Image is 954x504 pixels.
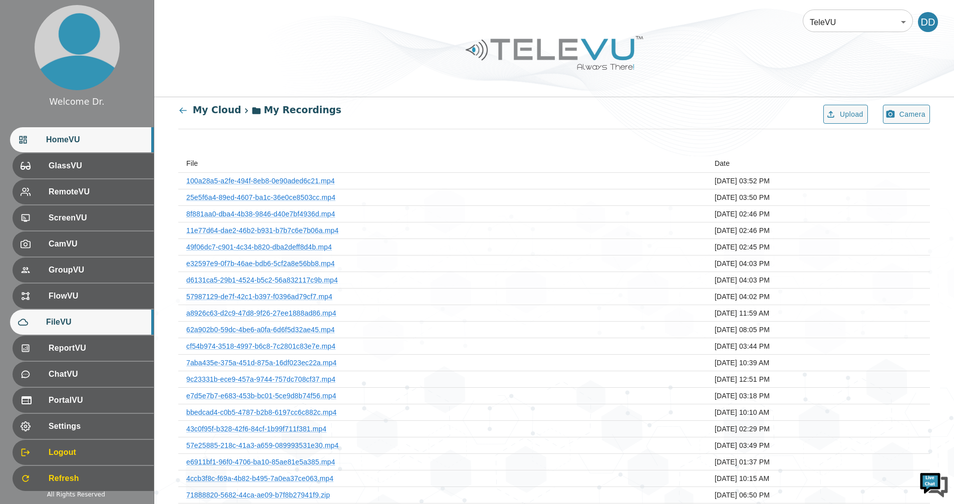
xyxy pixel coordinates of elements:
img: Chat Widget [919,469,949,499]
td: [DATE] 10:15 AM [707,470,930,487]
a: 25e5f6a4-89ed-4607-ba1c-36e0ce8503cc.mp4 [186,193,336,201]
div: ReportVU [13,336,154,361]
div: HomeVU [10,127,154,152]
span: GroupVU [49,264,146,276]
span: ScreenVU [49,212,146,224]
span: My Recordings [264,105,342,115]
td: [DATE] 03:49 PM [707,437,930,454]
a: 100a28a5-a2fe-494f-8eb8-0e90aded6c21.mp4 [186,177,335,185]
a: 7aba435e-375a-451d-875a-16df023ec22a.mp4 [186,359,337,367]
td: [DATE] 03:18 PM [707,388,930,404]
td: [DATE] 11:59 AM [707,305,930,322]
span: ChatVU [49,368,146,380]
a: bbedcad4-c0b5-4787-b2b8-6197cc6c882c.mp4 [186,408,337,416]
a: 9c23331b-ece9-457a-9744-757dc708cf37.mp4 [186,375,336,383]
td: [DATE] 12:51 PM [707,371,930,388]
td: [DATE] 10:39 AM [707,355,930,371]
span: FileVU [46,316,146,328]
a: 11e77d64-dae2-46b2-b931-b7b7c6e7b06a.mp4 [186,226,339,234]
button: Upload [823,105,868,124]
div: CamVU [13,231,154,257]
td: [DATE] 02:45 PM [707,239,930,256]
a: 8f881aa0-dba4-4b38-9846-d40e7bf4936d.mp4 [186,210,335,218]
div: Settings [13,414,154,439]
div: Logout [13,440,154,465]
a: 71888820-5682-44ca-ae09-b7f8b27941f9.zip [186,491,330,499]
div: Welcome Dr. [49,95,104,108]
td: [DATE] 02:46 PM [707,222,930,239]
span: FlowVU [49,290,146,302]
div: FileVU [10,310,154,335]
span: Logout [49,446,146,458]
span: RemoteVU [49,186,146,198]
td: [DATE] 10:10 AM [707,404,930,421]
td: [DATE] 08:05 PM [707,322,930,338]
div: GlassVU [13,153,154,178]
div: PortalVU [13,388,154,413]
td: [DATE] 04:03 PM [707,256,930,272]
th: File [178,154,707,173]
span: PortalVU [49,394,146,406]
td: [DATE] 04:02 PM [707,289,930,305]
span: CamVU [49,238,146,250]
a: 4ccb3f8c-f69a-4b82-b495-7a0ea37ce063.mp4 [186,474,334,482]
div: FlowVU [13,284,154,309]
img: Logo [464,32,645,74]
a: 57987129-de7f-42c1-b397-f0396ad79cf7.mp4 [186,293,333,301]
a: e6911bf1-96f0-4706-ba10-85ae81e5a385.mp4 [186,458,335,466]
button: Camera [883,105,930,124]
a: 49f06dc7-c901-4c34-b820-dba2deff8d4b.mp4 [186,243,332,251]
a: 62a902b0-59dc-4be6-a0fa-6d6f5d32ae45.mp4 [186,326,335,334]
div: Chat with us now [52,53,168,66]
div: ScreenVU [13,205,154,230]
span: Refresh [49,472,146,484]
th: Date [707,154,930,173]
div: DD [918,12,938,32]
div: GroupVU [13,258,154,283]
a: 43c0f95f-b328-42f6-84cf-1b99f711f381.mp4 [186,425,327,433]
span: HomeVU [46,134,146,146]
a: d6131ca5-29b1-4524-b5c2-56a832117c9b.mp4 [186,276,338,284]
img: d_736959983_company_1615157101543_736959983 [17,47,42,72]
a: e32597e9-0f7b-46ae-bdb6-5cf2a8e56bb8.mp4 [186,260,335,268]
span: ReportVU [49,342,146,354]
td: [DATE] 01:37 PM [707,454,930,470]
a: a8926c63-d2c9-47d8-9f26-27ee1888ad86.mp4 [186,309,336,317]
td: [DATE] 03:50 PM [707,189,930,206]
td: [DATE] 02:46 PM [707,206,930,222]
td: [DATE] 03:44 PM [707,338,930,355]
a: cf54b974-3518-4997-b6c8-7c2801c83e7e.mp4 [186,342,336,350]
td: [DATE] 03:52 PM [707,173,930,189]
div: RemoteVU [13,179,154,204]
a: e7d5e7b7-e683-453b-bc01-5ce9d8b74f56.mp4 [186,392,336,400]
span: GlassVU [49,160,146,172]
span: We're online! [58,126,138,227]
td: [DATE] 04:03 PM [707,272,930,289]
textarea: Type your message and hit 'Enter' [5,274,191,309]
img: profile.png [35,5,120,90]
td: [DATE] 06:50 PM [707,487,930,503]
div: TeleVU [803,8,913,36]
div: Refresh [13,466,154,491]
a: 57e25885-218c-41a3-a659-089993531e30.mp4 [186,441,339,449]
div: Minimize live chat window [164,5,188,29]
span: Settings [49,420,146,432]
div: My Cloud [178,103,241,117]
td: [DATE] 02:29 PM [707,421,930,437]
div: ChatVU [13,362,154,387]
